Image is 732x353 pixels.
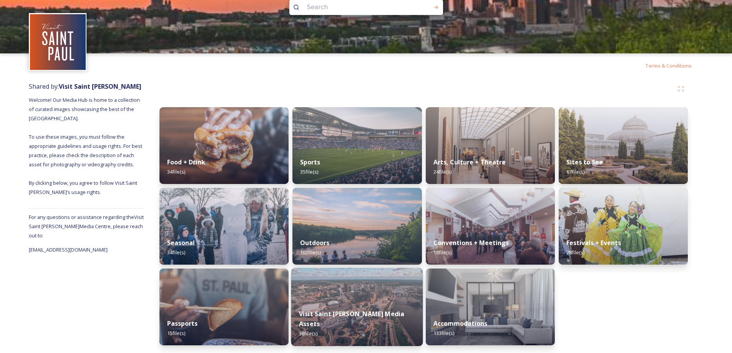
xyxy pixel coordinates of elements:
[566,158,603,166] strong: Sites to See
[559,107,688,184] img: c49f195e-c390-4ed0-b2d7-09eb0394bd2e.jpg
[299,330,317,337] span: 38 file(s)
[291,268,423,346] img: 6fd8ed0b-5269-4b9a-b003-65c748a6ed28.jpg
[29,214,144,239] span: For any questions or assistance regarding the Visit Saint [PERSON_NAME] Media Centre, please reac...
[559,188,688,265] img: a45c5f79-fc17-4f82-bd6f-920aa68d1347.jpg
[426,188,555,265] img: eca5c862-fd3d-49dd-9673-5dcaad0c271c.jpg
[167,158,205,166] strong: Food + Drink
[292,107,422,184] img: 8747ae66-f6e7-4e42-92c7-c2b5a9c4c857.jpg
[433,158,506,166] strong: Arts, Culture + Theatre
[433,168,451,175] span: 24 file(s)
[426,107,555,184] img: a7a562e3-ed89-4ab1-afba-29322e318b30.jpg
[433,319,487,328] strong: Accommodations
[167,168,185,175] span: 34 file(s)
[167,330,185,336] span: 15 file(s)
[292,188,422,265] img: cd967cba-493a-4a85-8c11-ac75ce9d00b6.jpg
[29,246,108,253] span: [EMAIL_ADDRESS][DOMAIN_NAME]
[433,330,454,336] span: 133 file(s)
[29,96,143,196] span: Welcome! Our Media Hub is home to a collection of curated images showcasing the best of the [GEOG...
[159,268,289,345] img: 9bdc3dce-2f3d-42e1-bb27-6a152fe09b39.jpg
[433,239,509,247] strong: Conventions + Meetings
[300,249,321,256] span: 102 file(s)
[167,239,195,247] strong: Seasonal
[300,239,329,247] strong: Outdoors
[167,249,185,256] span: 34 file(s)
[300,168,318,175] span: 35 file(s)
[433,249,451,256] span: 18 file(s)
[299,310,404,328] strong: Visit Saint [PERSON_NAME] Media Assets
[167,319,198,328] strong: Passports
[566,249,584,256] span: 78 file(s)
[30,14,86,70] img: Visit%20Saint%20Paul%20Updated%20Profile%20Image.jpg
[566,239,621,247] strong: Festivals + Events
[426,268,555,345] img: 6df1fd43-40d4-403b-bb2a-2b944baee35f.jpg
[566,168,584,175] span: 67 file(s)
[159,188,289,265] img: 3890614d-0672-42d2-898c-818c08a84be6.jpg
[300,158,320,166] strong: Sports
[159,107,289,184] img: 9ddf985b-d536-40c3-9da9-1b1e019b3a09.jpg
